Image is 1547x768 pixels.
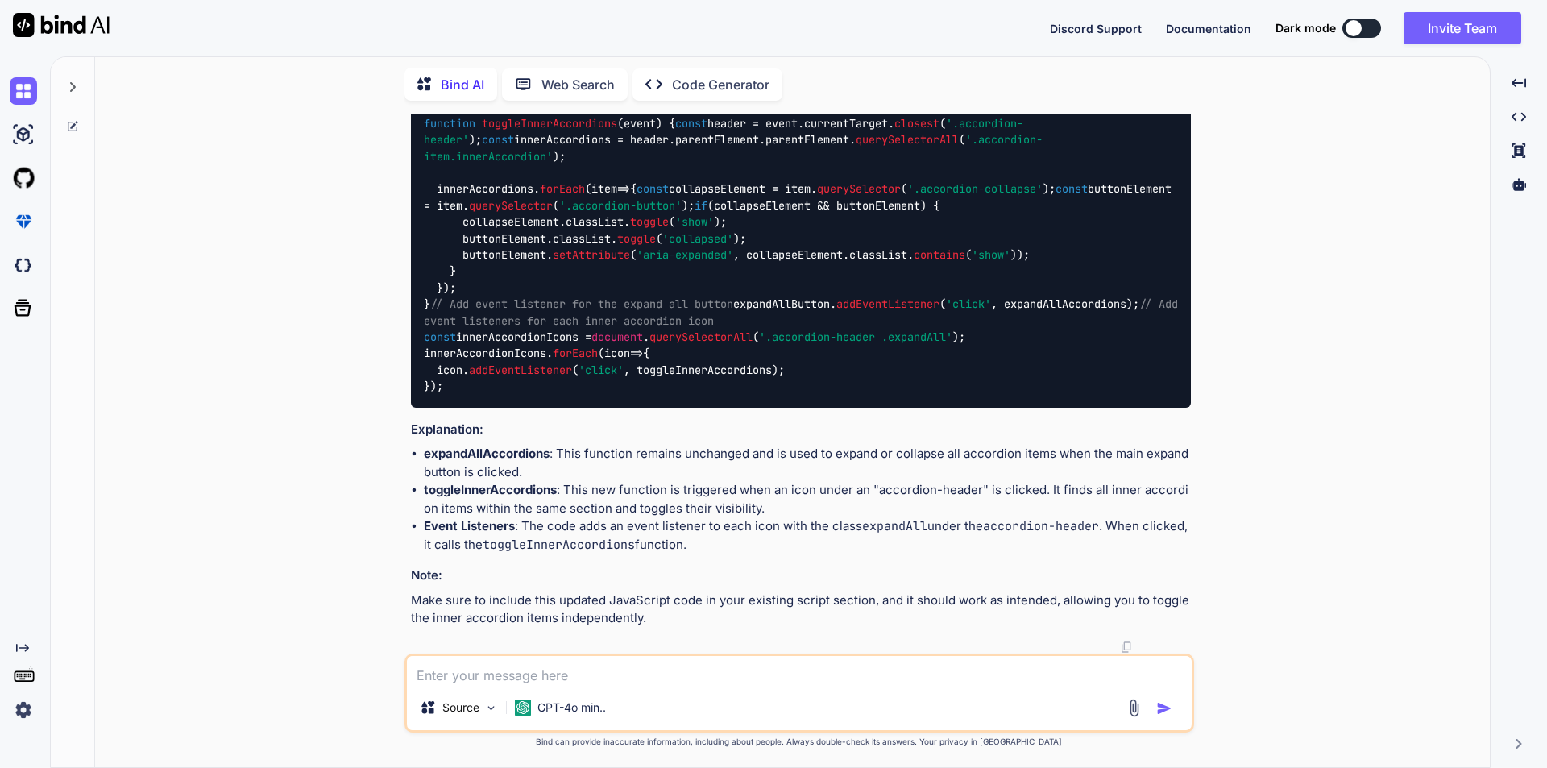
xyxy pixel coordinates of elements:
[541,75,615,94] p: Web Search
[424,518,515,533] strong: Event Listeners
[10,164,37,192] img: githubLight
[441,75,484,94] p: Bind AI
[1056,182,1088,197] span: const
[540,182,585,197] span: forEach
[553,247,630,262] span: setAttribute
[10,121,37,148] img: ai-studio
[579,363,624,377] span: 'click'
[637,247,733,262] span: 'aria-expanded'
[424,517,1191,554] li: : The code adds an event listener to each icon with the class under the . When clicked, it calls ...
[424,481,1191,517] li: : This new function is triggered when an icon under an "accordion-header" is clicked. It finds al...
[430,100,836,114] span: // Function to toggle accordion items within a specific section
[1275,20,1336,36] span: Dark mode
[559,198,682,213] span: '.accordion-button'
[1050,22,1142,35] span: Discord Support
[695,198,707,213] span: if
[675,215,714,230] span: 'show'
[972,247,1010,262] span: 'show'
[662,231,733,246] span: 'collapsed'
[1156,700,1172,716] img: icon
[759,330,952,344] span: '.accordion-header .expandAll'
[430,297,733,311] span: // Add event listener for the expand all button
[907,182,1043,197] span: '.accordion-collapse'
[624,116,656,131] span: event
[1120,641,1133,654] img: copy
[1125,699,1143,717] img: attachment
[484,701,498,715] img: Pick Models
[983,518,1099,534] code: accordion-header
[553,231,611,246] span: classList
[404,736,1194,748] p: Bind can provide inaccurate information, including about people. Always double-check its answers....
[424,133,1043,164] span: '.accordion-item.innerAccordion'
[483,537,635,553] code: toggleInnerAccordions
[10,251,37,279] img: darkCloudIdeIcon
[469,198,553,213] span: querySelector
[591,182,630,197] span: =>
[553,347,598,361] span: forEach
[13,13,110,37] img: Bind AI
[836,297,939,311] span: addEventListener
[411,567,1191,585] h3: Note:
[424,297,1184,327] span: // Add event listeners for each inner accordion icon
[804,116,888,131] span: currentTarget
[482,116,617,131] span: toggleInnerAccordions
[591,182,617,197] span: item
[765,133,849,147] span: parentElement
[566,215,624,230] span: classList
[442,700,479,716] p: Source
[424,116,1023,147] span: '.accordion-header'
[672,75,769,94] p: Code Generator
[10,77,37,105] img: chat
[10,208,37,235] img: premium
[1143,641,1155,654] img: like
[1166,20,1251,37] button: Documentation
[604,347,643,361] span: =>
[515,700,531,716] img: GPT-4o mini
[1165,641,1178,654] img: dislike
[604,347,630,361] span: icon
[617,231,656,246] span: toggle
[1404,12,1521,44] button: Invite Team
[469,363,572,377] span: addEventListener
[630,215,669,230] span: toggle
[424,482,557,497] strong: toggleInnerAccordions
[649,330,753,344] span: querySelectorAll
[914,247,965,262] span: contains
[591,330,643,344] span: document
[862,518,927,534] code: expandAll
[537,700,606,716] p: GPT-4o min..
[817,182,901,197] span: querySelector
[637,182,669,197] span: const
[424,116,475,131] span: function
[894,116,939,131] span: closest
[482,133,514,147] span: const
[856,133,959,147] span: querySelectorAll
[411,592,1191,628] p: Make sure to include this updated JavaScript code in your existing script section, and it should ...
[1050,20,1142,37] button: Discord Support
[424,330,456,344] span: const
[10,696,37,724] img: settings
[675,133,759,147] span: parentElement
[1166,22,1251,35] span: Documentation
[411,421,1191,439] h3: Explanation:
[675,116,707,131] span: const
[424,446,550,461] strong: expandAllAccordions
[424,445,1191,481] li: : This function remains unchanged and is used to expand or collapse all accordion items when the ...
[849,247,907,262] span: classList
[946,297,991,311] span: 'click'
